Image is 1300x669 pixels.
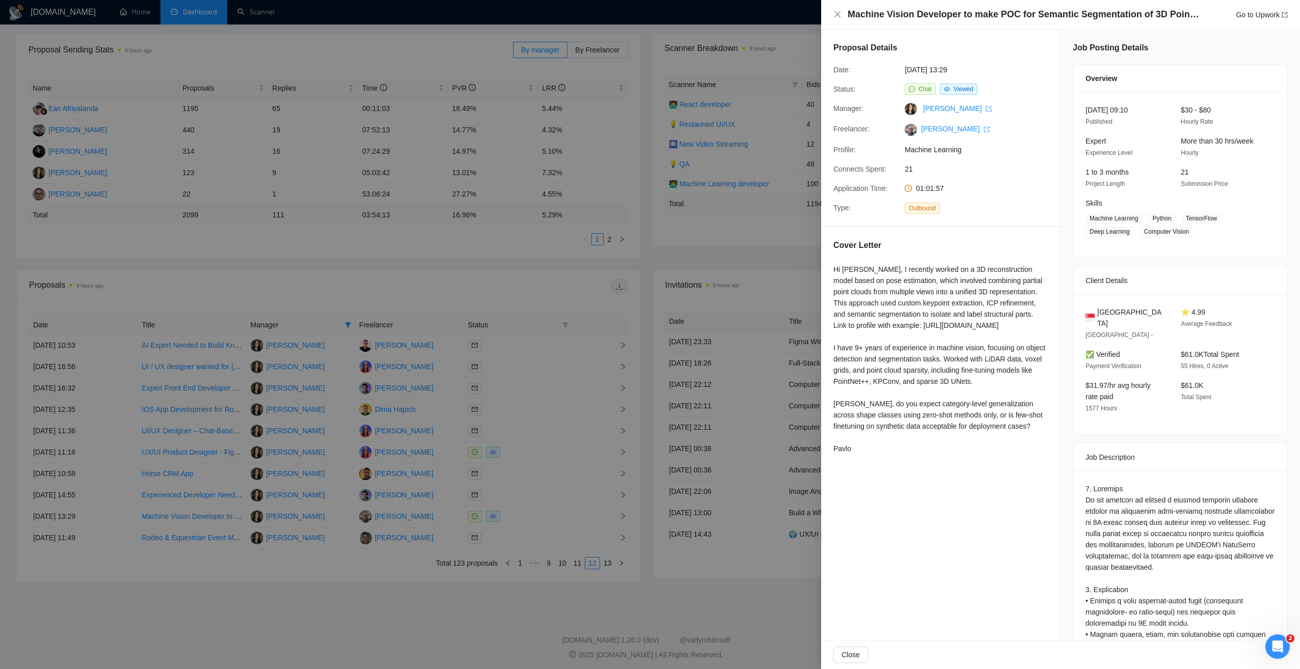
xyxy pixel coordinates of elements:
[833,264,1048,454] div: Hi [PERSON_NAME], I recently worked on a 3D reconstruction model based on pose estimation, which ...
[905,203,940,214] span: Outbound
[1086,363,1141,370] span: Payment Verification
[833,146,856,154] span: Profile:
[1182,213,1221,224] span: TensorFlow
[1086,106,1128,114] span: [DATE] 09:10
[905,185,912,192] span: clock-circle
[1086,118,1113,125] span: Published
[1181,308,1205,316] span: ⭐ 4.99
[1086,267,1275,294] div: Client Details
[944,86,950,92] span: eye
[905,163,1058,175] span: 21
[1181,180,1228,187] span: Submission Price
[833,10,842,19] button: Close
[909,86,915,92] span: message
[918,86,931,93] span: Chat
[1073,42,1148,54] h5: Job Posting Details
[1181,106,1211,114] span: $30 - $80
[1086,168,1129,176] span: 1 to 3 months
[1181,320,1232,327] span: Average Feedback
[1086,381,1151,401] span: $31.97/hr avg hourly rate paid
[916,184,944,192] span: 01:01:57
[833,204,851,212] span: Type:
[1086,226,1134,237] span: Deep Learning
[923,104,992,113] a: [PERSON_NAME] export
[1086,73,1117,84] span: Overview
[1181,363,1228,370] span: 55 Hires, 0 Active
[833,10,842,18] span: close
[1086,180,1125,187] span: Project Length
[905,144,1058,155] span: Machine Learning
[1181,350,1239,358] span: $61.0K Total Spent
[1086,213,1142,224] span: Machine Learning
[1097,306,1164,329] span: [GEOGRAPHIC_DATA]
[848,8,1199,21] h4: Machine Vision Developer to make POC for Semantic Segmentation of 3D Point Clouds
[833,239,881,252] h5: Cover Letter
[905,124,917,136] img: c1bNrUOrIEmA2SDtewR3WpNv7SkIxnDdgK3S8ypKRFOUbGnZCdITuHNnm2tSkd8DQG
[833,647,868,663] button: Close
[984,126,990,132] span: export
[1181,118,1213,125] span: Hourly Rate
[1181,149,1199,156] span: Hourly
[1181,381,1203,389] span: $61.0K
[1282,12,1288,18] span: export
[1181,168,1189,176] span: 21
[842,649,860,660] span: Close
[833,85,856,93] span: Status:
[1236,11,1288,19] a: Go to Upworkexport
[833,184,888,192] span: Application Time:
[1286,634,1294,643] span: 2
[1086,149,1132,156] span: Experience Level
[1086,331,1153,339] span: [GEOGRAPHIC_DATA] -
[1086,350,1120,358] span: ✅ Verified
[1086,199,1102,207] span: Skills
[1181,394,1211,401] span: Total Spent
[954,86,973,93] span: Viewed
[833,165,886,173] span: Connects Spent:
[833,66,850,74] span: Date:
[833,125,870,133] span: Freelancer:
[1181,137,1253,145] span: More than 30 hrs/week
[1086,405,1117,412] span: 1577 Hours
[1148,213,1175,224] span: Python
[1086,137,1106,145] span: Expert
[833,104,863,113] span: Manager:
[833,42,897,54] h5: Proposal Details
[1140,226,1194,237] span: Computer Vision
[1086,443,1275,471] div: Job Description
[1265,634,1290,659] iframe: Intercom live chat
[986,106,992,112] span: export
[921,125,990,133] a: [PERSON_NAME] export
[1086,312,1095,323] img: 🇸🇬
[905,64,1058,75] span: [DATE] 13:29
